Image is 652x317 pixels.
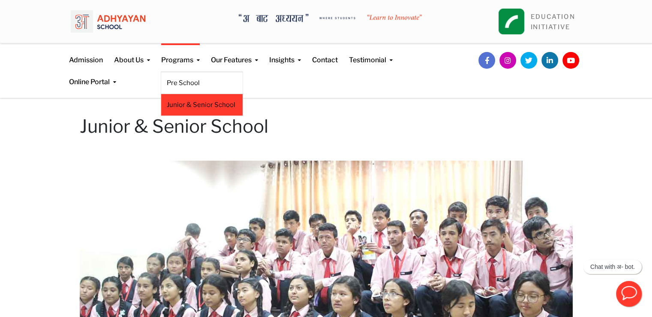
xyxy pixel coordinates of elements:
a: Insights [269,43,301,65]
img: square_leapfrog [499,9,524,34]
a: EDUCATIONINITIATIVE [531,13,575,31]
a: Admission [69,43,103,65]
img: logo [71,6,145,37]
p: Chat with अ- bot. [590,263,635,271]
a: About Us [114,43,150,65]
a: Junior & Senior School [167,100,237,110]
a: Online Portal [69,65,116,87]
a: Our Features [211,43,258,65]
a: Testimonial [349,43,393,65]
a: Programs [161,43,200,65]
a: Pre School [167,78,237,88]
img: A Bata Adhyayan where students learn to Innovate [239,14,422,22]
a: Contact [312,43,338,65]
h1: Junior & Senior School [80,116,573,137]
